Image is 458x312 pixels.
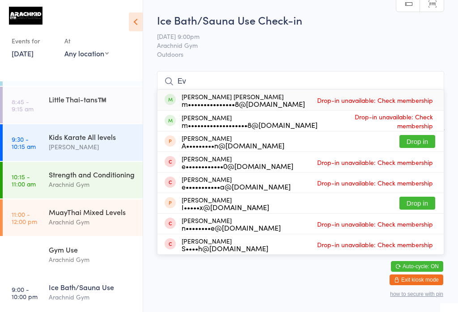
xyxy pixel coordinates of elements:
[12,173,36,187] time: 10:15 - 11:00 am
[399,197,435,210] button: Drop in
[12,48,34,58] a: [DATE]
[182,176,291,190] div: [PERSON_NAME]
[49,207,135,217] div: MuayThai Mixed Levels
[49,132,135,142] div: Kids Karate All levels
[157,71,444,92] input: Search
[182,121,318,128] div: m•••••••••••••••••••8@[DOMAIN_NAME]
[399,135,435,148] button: Drop in
[49,245,135,254] div: Gym Use
[315,176,435,190] span: Drop-in unavailable: Check membership
[49,217,135,227] div: Arachnid Gym
[64,48,109,58] div: Any location
[390,274,443,285] button: Exit kiosk mode
[49,292,135,302] div: Arachnid Gym
[182,196,269,211] div: [PERSON_NAME]
[157,41,430,50] span: Arachnid Gym
[315,217,435,231] span: Drop-in unavailable: Check membership
[12,98,34,112] time: 8:45 - 9:15 am
[391,261,443,272] button: Auto-cycle: ON
[49,94,135,104] div: Little Thai-tans™️
[3,199,143,236] a: 11:00 -12:00 pmMuayThai Mixed LevelsArachnid Gym
[182,100,305,107] div: m•••••••••••••••8@[DOMAIN_NAME]
[49,142,135,152] div: [PERSON_NAME]
[182,203,269,211] div: I•••••x@[DOMAIN_NAME]
[157,13,444,27] h2: Ice Bath/Sauna Use Check-in
[12,34,55,48] div: Events for
[390,291,443,297] button: how to secure with pin
[318,110,435,132] span: Drop-in unavailable: Check membership
[12,248,34,262] time: 12:00 - 1:00 pm
[3,87,143,123] a: 8:45 -9:15 amLittle Thai-tans™️
[64,34,109,48] div: At
[182,114,318,128] div: [PERSON_NAME]
[182,155,293,169] div: [PERSON_NAME]
[12,211,37,225] time: 11:00 - 12:00 pm
[157,32,430,41] span: [DATE] 9:00pm
[49,254,135,265] div: Arachnid Gym
[182,93,305,107] div: [PERSON_NAME] [PERSON_NAME]
[315,93,435,107] span: Drop-in unavailable: Check membership
[157,50,444,59] span: Outdoors
[182,183,291,190] div: e•••••••••••a@[DOMAIN_NAME]
[3,274,143,311] a: 9:00 -10:00 pmIce Bath/Sauna UseArachnid Gym
[49,169,135,179] div: Strength and Conditioning
[182,224,281,231] div: n••••••••e@[DOMAIN_NAME]
[315,156,435,169] span: Drop-in unavailable: Check membership
[182,135,284,149] div: [PERSON_NAME]
[182,217,281,231] div: [PERSON_NAME]
[182,142,284,149] div: A•••••••••n@[DOMAIN_NAME]
[49,282,135,292] div: Ice Bath/Sauna Use
[12,135,36,150] time: 9:30 - 10:15 am
[12,286,38,300] time: 9:00 - 10:00 pm
[3,162,143,198] a: 10:15 -11:00 amStrength and ConditioningArachnid Gym
[49,179,135,190] div: Arachnid Gym
[182,245,268,252] div: S••••h@[DOMAIN_NAME]
[315,238,435,251] span: Drop-in unavailable: Check membership
[9,7,42,25] img: Arachnid Gym
[182,237,268,252] div: [PERSON_NAME]
[182,162,293,169] div: e••••••••••••0@[DOMAIN_NAME]
[3,237,143,274] a: 12:00 -1:00 pmGym UseArachnid Gym
[3,124,143,161] a: 9:30 -10:15 amKids Karate All levels[PERSON_NAME]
